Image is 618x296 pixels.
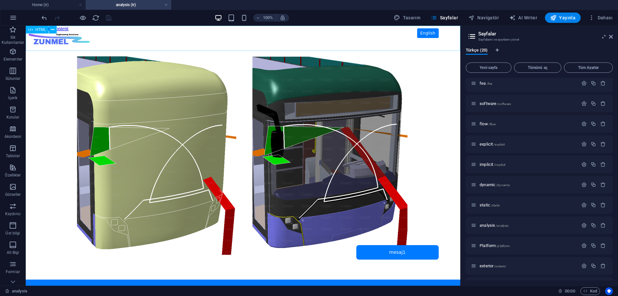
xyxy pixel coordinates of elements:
button: undo [40,14,48,22]
h4: analysis (tr) [86,1,171,8]
div: Sil [600,243,606,248]
span: Tasarım [394,14,420,21]
a: Seçimi iptal etmek için tıkla. Sayfaları açmak için çift tıkla [5,287,27,295]
button: Kod [580,287,600,295]
span: Yayınla [550,14,576,21]
button: Sayfalar [428,13,461,23]
div: Çoğalt [591,243,596,248]
p: İçerik [8,95,17,100]
p: Tablolar [6,153,20,158]
p: Üst bilgi [5,231,20,236]
div: Sil [600,141,606,147]
button: Dahası [586,13,615,23]
p: Elementler [4,57,22,62]
div: Çoğalt [591,101,596,106]
span: Tüm Ayarlar [567,66,610,70]
div: Ayarlar [581,243,587,248]
div: static/static [478,203,578,207]
div: Platform/platform [478,243,578,248]
div: Ayarlar [581,101,587,106]
span: Sayfayı açmak için tıkla [480,162,505,167]
span: Sayfayı açmak için tıkla [480,263,506,268]
div: analysis/analysis [478,223,578,227]
p: Formlar [6,269,20,274]
span: /flow [489,122,496,126]
span: HTML [35,28,46,32]
div: Sil [600,101,606,106]
span: /fea [487,82,492,85]
span: Sayfayı açmak için tıkla [480,223,509,228]
div: Sil [600,223,606,228]
div: flow/flow [478,122,578,126]
span: 00 00 [565,287,575,295]
div: Çoğalt [591,81,596,86]
span: Sayfayı açmak için tıkla [480,121,496,126]
p: Akordeon [5,134,22,139]
div: Çoğalt [591,182,596,187]
div: Dil Sekmeleri [466,48,613,60]
div: Sil [600,81,606,86]
button: Yayınla [545,13,581,23]
div: Çoğalt [591,162,596,167]
span: /platform [496,244,510,248]
span: /implicit [494,163,505,167]
span: Tümünü aç [517,66,559,70]
h6: 100% [263,14,273,22]
i: Geri al: HTML'yi değiştir (Ctrl+Z) [41,14,48,22]
span: /explicit [493,143,505,146]
div: Tasarım (Ctrl+Alt+Y) [391,13,423,23]
div: Sil [600,121,606,127]
div: explicit/explicit [478,142,578,146]
span: /analysis [496,224,509,227]
span: Sayfayı açmak için tıkla [480,81,492,86]
button: 100% [253,14,276,22]
div: Çoğalt [591,141,596,147]
span: /static [491,204,500,207]
span: /software [497,102,511,106]
div: Sil [600,202,606,208]
div: software/software [478,101,578,106]
span: Sayfayı açmak için tıkla [480,243,510,248]
span: Türkçe (20) [466,46,488,55]
h3: Sayfalarını ve ayarlarını yönet [478,37,600,43]
p: Kaydırıcı [5,211,21,216]
span: Sayfayı açmak için tıkla [480,101,511,106]
p: Özellikler [5,173,21,178]
i: Yeniden boyutlandırmada yakınlaştırma düzeyini seçilen cihaza uyacak şekilde otomatik olarak ayarla. [280,15,286,21]
div: Çoğalt [591,202,596,208]
span: /dynamic [496,183,510,187]
p: Görseller [5,192,21,197]
span: Dahası [588,14,613,21]
button: Tüm Ayarlar [564,62,613,73]
h6: Oturum süresi [558,287,575,295]
div: dynamic/dynamic [478,183,578,187]
div: Sil [600,263,606,269]
div: implicit/implicit [478,162,578,167]
button: AI Writer [507,13,540,23]
div: exterior/exterior [478,264,578,268]
button: reload [92,14,99,22]
button: Navigatör [466,13,501,23]
div: fea/fea [478,81,578,85]
button: Tümünü aç [514,62,562,73]
button: Ön izleme modundan çıkıp düzenlemeye devam etmek için buraya tıklayın [79,14,87,22]
button: Usercentrics [605,287,613,295]
div: Ayarlar [581,162,587,167]
span: /exterior [494,264,506,268]
p: Alt Bigi [7,250,19,255]
span: Sayfayı açmak için tıkla [480,182,510,187]
span: : [569,289,570,293]
span: Navigatör [468,14,499,21]
div: Ayarlar [581,141,587,147]
button: Yeni sayfa [466,62,511,73]
div: Ayarlar [581,202,587,208]
div: Çoğalt [591,121,596,127]
div: Ayarlar [581,223,587,228]
span: Yeni sayfa [469,66,509,70]
span: Sayfalar [431,14,458,21]
span: Kod [583,287,597,295]
div: Ayarlar [581,263,587,269]
h2: Sayfalar [478,31,613,37]
div: Ayarlar [581,81,587,86]
span: AI Writer [509,14,537,21]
